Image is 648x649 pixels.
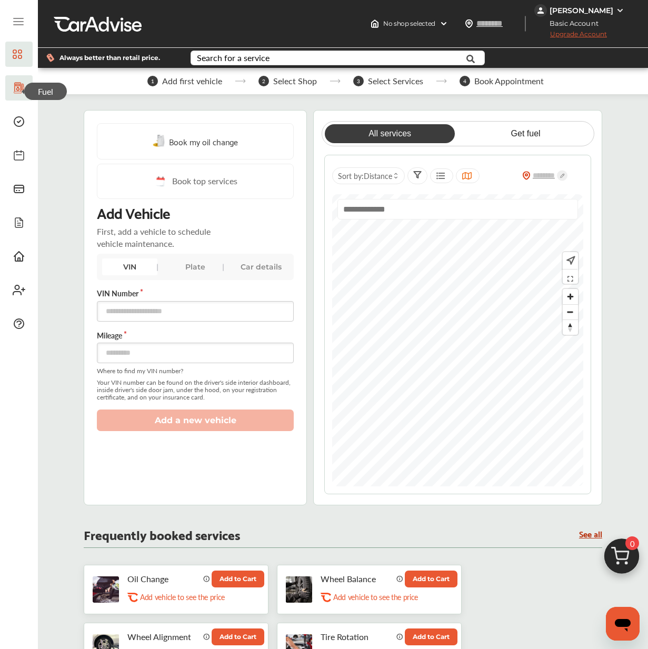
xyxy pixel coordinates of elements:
button: Add to Cart [405,571,457,587]
p: Frequently booked services [84,529,240,539]
a: Book top services [97,164,294,199]
img: info_icon_vector.svg [396,575,404,582]
img: dollor_label_vector.a70140d1.svg [46,53,54,62]
label: VIN Number [97,288,294,298]
img: tire-wheel-balance-thumb.jpg [286,576,312,603]
span: Sort by : [338,171,392,181]
img: header-divider.bc55588e.svg [525,16,526,32]
button: Add to Cart [405,628,457,645]
p: Wheel Alignment [127,632,199,642]
a: Book my oil change [153,134,238,148]
span: 3 [353,76,364,86]
p: Wheel Balance [321,574,392,584]
div: Search for a service [197,54,270,62]
span: 0 [625,536,639,550]
p: Add vehicle to see the price [140,592,225,602]
img: stepper-arrow.e24c07c6.svg [330,79,341,83]
img: cal_icon.0803b883.svg [153,175,167,188]
a: See all [579,529,602,538]
img: stepper-arrow.e24c07c6.svg [436,79,447,83]
span: Basic Account [535,18,606,29]
img: stepper-arrow.e24c07c6.svg [235,79,246,83]
span: Book my oil change [169,134,238,148]
img: header-down-arrow.9dd2ce7d.svg [440,19,448,28]
span: Book Appointment [474,76,544,86]
a: Get fuel [461,124,591,143]
p: First, add a vehicle to schedule vehicle maintenance. [97,225,235,249]
img: info_icon_vector.svg [203,575,211,582]
img: recenter.ce011a49.svg [564,255,575,266]
img: header-home-logo.8d720a4f.svg [371,19,379,28]
span: Zoom out [563,305,578,319]
span: Reset bearing to north [563,320,578,335]
iframe: Button to launch messaging window [606,607,640,641]
span: 1 [147,76,158,86]
button: Add to Cart [212,571,264,587]
span: Distance [364,171,392,181]
img: info_icon_vector.svg [203,633,211,640]
label: Mileage [97,330,294,341]
a: All services [325,124,455,143]
p: Tire Rotation [321,632,392,642]
div: [PERSON_NAME] [550,6,613,15]
div: VIN [102,258,157,275]
span: Always better than retail price. [59,55,160,61]
canvas: Map [332,194,587,486]
img: jVpblrzwTbfkPYzPPzSLxeg0AAAAASUVORK5CYII= [534,4,547,17]
img: WGsFRI8htEPBVLJbROoPRyZpYNWhNONpIPPETTm6eUC0GeLEiAAAAAElFTkSuQmCC [616,6,624,15]
span: Where to find my VIN number? [97,367,294,375]
span: Fuel [24,83,67,100]
button: Zoom out [563,304,578,319]
p: Add Vehicle [97,203,170,221]
span: Your VIN number can be found on the driver's side interior dashboard, inside driver's side door j... [97,379,294,401]
img: oil-change-thumb.jpg [93,576,119,603]
span: 4 [460,76,470,86]
p: Add vehicle to see the price [333,592,418,602]
img: info_icon_vector.svg [396,633,404,640]
span: No shop selected [383,19,435,28]
span: Select Services [368,76,423,86]
button: Reset bearing to north [563,319,578,335]
button: Add to Cart [212,628,264,645]
span: Upgrade Account [534,30,607,43]
img: location_vector_orange.38f05af8.svg [522,171,531,180]
div: Plate [168,258,223,275]
img: location_vector.a44bc228.svg [465,19,473,28]
img: oil-change.e5047c97.svg [153,135,166,148]
img: cart_icon.3d0951e8.svg [596,534,647,584]
span: Select Shop [273,76,317,86]
span: Book top services [172,175,237,188]
span: Add first vehicle [162,76,222,86]
span: 2 [258,76,269,86]
p: Oil Change [127,574,199,584]
div: Car details [234,258,289,275]
button: Zoom in [563,289,578,304]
